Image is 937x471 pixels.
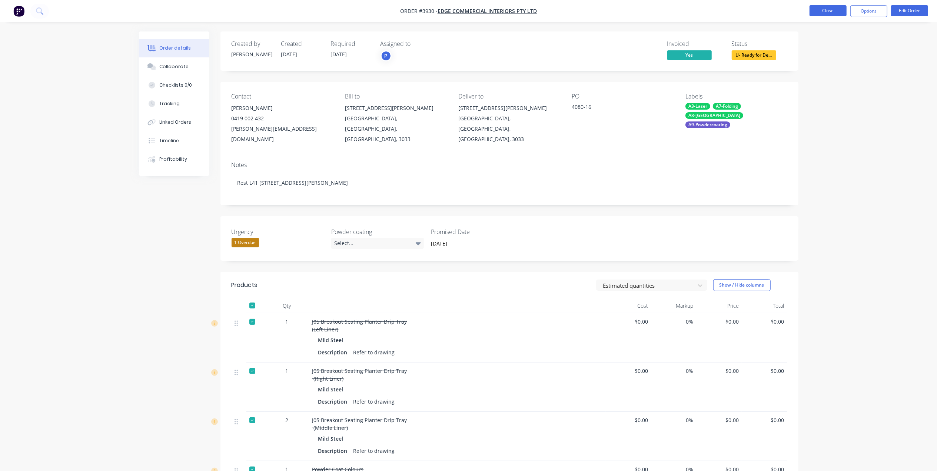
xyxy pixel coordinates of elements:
div: Select... [331,238,424,249]
div: Deliver to [458,93,560,100]
div: Bill to [345,93,446,100]
button: Tracking [139,94,209,113]
div: 1 Overdue [232,238,259,247]
span: Yes [667,50,712,60]
div: Invoiced [667,40,723,47]
div: Products [232,281,257,290]
button: Profitability [139,150,209,168]
div: Price [697,298,742,313]
div: Status [732,40,787,47]
span: 0% [654,416,694,424]
span: $0.00 [609,416,648,424]
button: Timeline [139,131,209,150]
span: $0.00 [700,367,739,375]
div: [PERSON_NAME] [232,50,272,58]
div: Order details [159,45,191,51]
div: Tracking [159,100,180,107]
div: Description [318,396,350,407]
button: Edit Order [891,5,928,16]
span: $0.00 [609,318,648,325]
div: Rest L41 [STREET_ADDRESS][PERSON_NAME] [232,171,787,194]
div: A8-[GEOGRAPHIC_DATA] [685,112,743,119]
button: Close [810,5,847,16]
div: Contact [232,93,333,100]
input: Enter date [426,238,518,249]
button: Options [850,5,887,17]
span: U- Ready for De... [732,50,776,60]
div: [PERSON_NAME] [232,103,333,113]
div: [GEOGRAPHIC_DATA], [GEOGRAPHIC_DATA], [GEOGRAPHIC_DATA], 3033 [345,113,446,144]
button: Collaborate [139,57,209,76]
span: 0% [654,318,694,325]
span: 2 [286,416,289,424]
div: Qty [265,298,309,313]
span: [DATE] [331,51,347,58]
img: Factory [13,6,24,17]
span: $0.00 [700,318,739,325]
label: Promised Date [431,227,524,236]
div: Required [331,40,372,47]
span: $0.00 [700,416,739,424]
div: A3-Laser [685,103,710,110]
div: Mild Steel [318,384,346,395]
div: 4080-16 [572,103,665,113]
label: Powder coating [331,227,424,236]
div: Labels [685,93,787,100]
span: J05 Breakout Seating Planter Drip Tray (Middle Liner) [312,417,407,431]
span: $0.00 [745,416,784,424]
span: J05 Breakout Seating Planter Drip Tray (Right Liner) [312,367,407,382]
div: 0419 002 432 [232,113,333,124]
button: Show / Hide columns [713,279,771,291]
div: Markup [651,298,697,313]
div: [PERSON_NAME][EMAIL_ADDRESS][DOMAIN_NAME] [232,124,333,144]
div: Linked Orders [159,119,191,126]
div: Refer to drawing [350,396,398,407]
button: Checklists 0/0 [139,76,209,94]
button: P [381,50,392,61]
div: [PERSON_NAME]0419 002 432[PERSON_NAME][EMAIL_ADDRESS][DOMAIN_NAME] [232,103,333,144]
div: Mild Steel [318,433,346,444]
span: Order #3930 - [400,8,438,15]
div: A7-Folding [713,103,741,110]
div: Assigned to [381,40,455,47]
div: [STREET_ADDRESS][PERSON_NAME][GEOGRAPHIC_DATA], [GEOGRAPHIC_DATA], [GEOGRAPHIC_DATA], 3033 [345,103,446,144]
div: Description [318,347,350,358]
span: 1 [286,367,289,375]
label: Urgency [232,227,324,236]
div: [GEOGRAPHIC_DATA], [GEOGRAPHIC_DATA], [GEOGRAPHIC_DATA], 3033 [458,113,560,144]
button: Linked Orders [139,113,209,131]
span: 0% [654,367,694,375]
div: Timeline [159,137,179,144]
div: Refer to drawing [350,347,398,358]
div: [STREET_ADDRESS][PERSON_NAME] [345,103,446,113]
div: [STREET_ADDRESS][PERSON_NAME][GEOGRAPHIC_DATA], [GEOGRAPHIC_DATA], [GEOGRAPHIC_DATA], 3033 [458,103,560,144]
div: Refer to drawing [350,445,398,456]
span: $0.00 [745,318,784,325]
div: Mild Steel [318,335,346,345]
button: Order details [139,39,209,57]
div: Profitability [159,156,187,163]
div: Notes [232,161,787,168]
span: [DATE] [281,51,298,58]
div: Description [318,445,350,456]
div: Total [742,298,787,313]
span: $0.00 [609,367,648,375]
a: Edge Commercial Interiors Pty Ltd [438,8,537,15]
div: Created [281,40,322,47]
div: A9-Powdercoating [685,121,730,128]
div: Created by [232,40,272,47]
div: PO [572,93,674,100]
div: Collaborate [159,63,189,70]
span: $0.00 [745,367,784,375]
button: U- Ready for De... [732,50,776,61]
div: [STREET_ADDRESS][PERSON_NAME] [458,103,560,113]
div: Checklists 0/0 [159,82,192,88]
div: Cost [606,298,651,313]
span: J05 Breakout Seating Planter Drip Tray (Left Liner) [312,318,407,333]
span: 1 [286,318,289,325]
